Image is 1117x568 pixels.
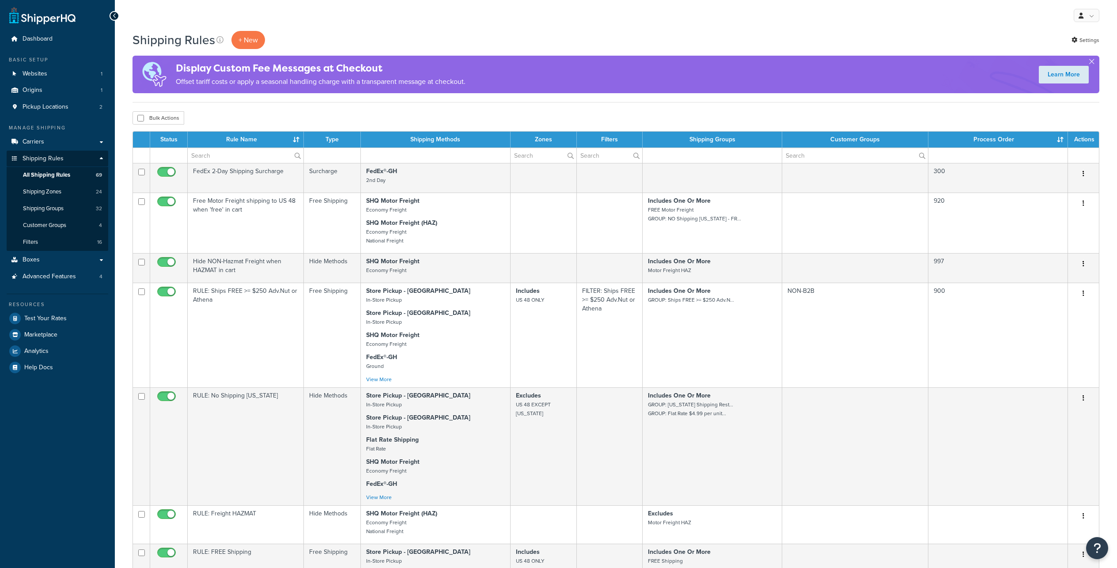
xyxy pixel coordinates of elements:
button: Bulk Actions [133,111,184,125]
a: Filters 16 [7,234,108,250]
td: Free Motor Freight shipping to US 48 when 'free' in cart [188,193,304,253]
span: 2 [99,103,102,111]
small: Economy Freight [366,266,406,274]
span: 4 [99,222,102,229]
a: Carriers [7,134,108,150]
span: Carriers [23,138,44,146]
a: View More [366,493,392,501]
a: Customer Groups 4 [7,217,108,234]
span: Pickup Locations [23,103,68,111]
span: Shipping Zones [23,188,61,196]
small: US 48 ONLY [516,296,544,304]
span: Test Your Rates [24,315,67,322]
th: Shipping Methods [361,132,511,148]
span: Analytics [24,348,49,355]
td: Hide Methods [304,505,361,544]
a: Test Your Rates [7,311,108,326]
small: Flat Rate [366,445,386,453]
strong: SHQ Motor Freight [366,196,420,205]
span: Shipping Rules [23,155,64,163]
strong: FedEx®-GH [366,352,397,362]
button: Open Resource Center [1086,537,1108,559]
div: Basic Setup [7,56,108,64]
span: 32 [96,205,102,212]
strong: Includes One Or More [648,391,711,400]
li: Shipping Rules [7,151,108,251]
span: 24 [96,188,102,196]
span: Websites [23,70,47,78]
a: Boxes [7,252,108,268]
td: 997 [928,253,1068,283]
p: + New [231,31,265,49]
small: 2nd Day [366,176,386,184]
td: NON-B2B [782,283,928,387]
small: FREE Motor Freight GROUP: NO Shipping [US_STATE] - FR... [648,206,741,223]
a: All Shipping Rules 69 [7,167,108,183]
input: Search [782,148,928,163]
th: Filters [577,132,643,148]
span: Shipping Groups [23,205,64,212]
strong: Includes [516,286,540,295]
span: Origins [23,87,42,94]
a: Settings [1072,34,1099,46]
td: RULE: No Shipping [US_STATE] [188,387,304,505]
strong: Store Pickup - [GEOGRAPHIC_DATA] [366,308,470,318]
a: Dashboard [7,31,108,47]
td: Free Shipping [304,283,361,387]
strong: SHQ Motor Freight (HAZ) [366,218,437,227]
li: Pickup Locations [7,99,108,115]
strong: SHQ Motor Freight [366,257,420,266]
li: Origins [7,82,108,98]
li: Shipping Zones [7,184,108,200]
strong: Excludes [516,391,541,400]
th: Shipping Groups [643,132,782,148]
strong: Flat Rate Shipping [366,435,419,444]
strong: SHQ Motor Freight (HAZ) [366,509,437,518]
a: View More [366,375,392,383]
strong: Includes [516,547,540,557]
a: Analytics [7,343,108,359]
strong: Store Pickup - [GEOGRAPHIC_DATA] [366,547,470,557]
small: In-Store Pickup [366,423,402,431]
th: Actions [1068,132,1099,148]
th: Type [304,132,361,148]
strong: Includes One Or More [648,547,711,557]
a: Shipping Zones 24 [7,184,108,200]
strong: Includes One Or More [648,196,711,205]
span: Dashboard [23,35,53,43]
strong: SHQ Motor Freight [366,330,420,340]
li: Customer Groups [7,217,108,234]
span: Advanced Features [23,273,76,280]
td: FILTER: Ships FREE >= $250 Adv.Nut or Athena [577,283,643,387]
small: Economy Freight [366,467,406,475]
small: Economy Freight [366,206,406,214]
small: In-Store Pickup [366,557,402,565]
a: Pickup Locations 2 [7,99,108,115]
a: Shipping Groups 32 [7,201,108,217]
small: In-Store Pickup [366,401,402,409]
th: Zones [511,132,577,148]
td: Hide NON-Hazmat Freight when HAZMAT in cart [188,253,304,283]
li: Advanced Features [7,269,108,285]
a: Help Docs [7,360,108,375]
strong: Includes One Or More [648,286,711,295]
small: In-Store Pickup [366,318,402,326]
small: Motor Freight HAZ [648,266,691,274]
strong: SHQ Motor Freight [366,457,420,466]
td: FedEx 2-Day Shipping Surcharge [188,163,304,193]
td: 920 [928,193,1068,253]
td: RULE: Freight HAZMAT [188,505,304,544]
span: Boxes [23,256,40,264]
a: Marketplace [7,327,108,343]
span: Filters [23,239,38,246]
td: Surcharge [304,163,361,193]
small: Economy Freight [366,340,406,348]
strong: FedEx®-GH [366,479,397,488]
li: Filters [7,234,108,250]
small: Economy Freight National Freight [366,519,406,535]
